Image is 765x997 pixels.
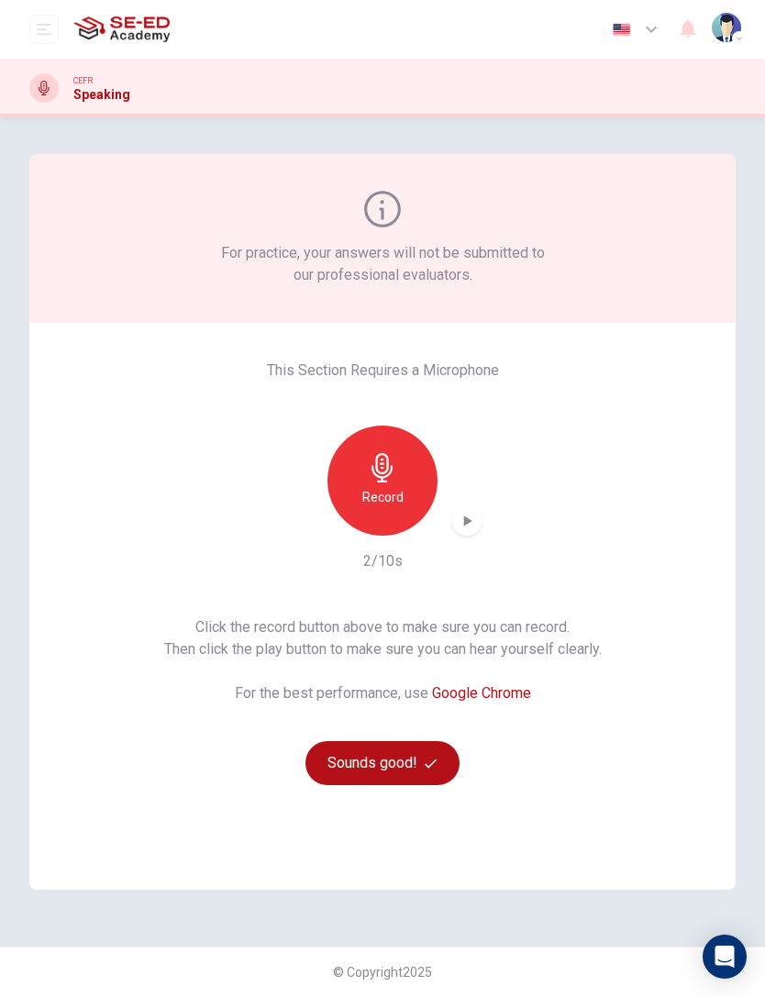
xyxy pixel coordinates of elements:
[432,684,531,702] a: Google Chrome
[73,74,93,87] span: CEFR
[363,550,403,572] h6: 2/10s
[712,13,741,42] img: Profile picture
[610,23,633,37] img: en
[29,15,59,44] button: open mobile menu
[164,616,602,660] h6: Click the record button above to make sure you can record. Then click the play button to make sur...
[267,360,499,382] h6: This Section Requires a Microphone
[305,741,460,785] button: Sounds good!
[235,682,531,704] h6: For the best performance, use
[327,426,438,536] button: Record
[362,486,404,508] h6: Record
[333,965,432,980] span: © Copyright 2025
[703,935,747,979] div: Open Intercom Messenger
[217,242,549,286] h6: For practice, your answers will not be submitted to our professional evaluators.
[73,11,170,48] img: SE-ED Academy logo
[73,87,130,102] h1: Speaking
